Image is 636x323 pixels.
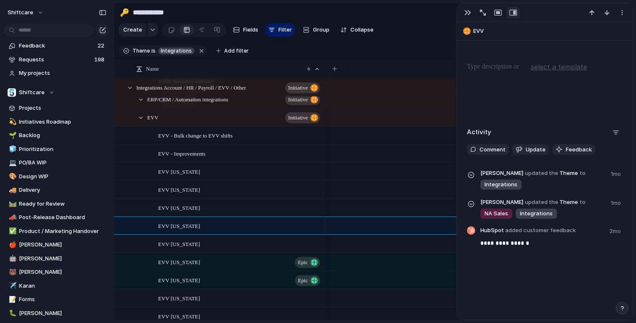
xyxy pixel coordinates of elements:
a: 🍎[PERSON_NAME] [4,238,109,251]
div: 🐻 [9,267,15,277]
span: Collapse [350,26,374,34]
button: 💫 [8,118,16,126]
button: 🚚 [8,186,16,194]
div: 💫 [9,117,15,127]
span: initiative [288,94,308,106]
span: Epic [298,257,308,268]
div: ✈️Karan [4,280,109,292]
span: Feedback [566,146,592,154]
span: [PERSON_NAME] [480,169,523,177]
a: 💻PO/BA WIP [4,156,109,169]
div: 🌱 [9,131,15,140]
a: 🧊Prioritization [4,143,109,156]
span: Add filter [224,47,249,55]
span: [PERSON_NAME] [19,309,106,318]
span: 1mo [611,197,623,207]
span: EVV - Improvements [158,148,205,158]
span: 198 [94,56,106,64]
button: 📣 [8,213,16,222]
button: 🛤️ [8,200,16,208]
button: 🍎 [8,241,16,249]
div: ✈️ [9,281,15,291]
div: 🔑 [120,7,129,18]
button: Filter [265,23,295,37]
button: Add filter [211,45,254,57]
span: My projects [19,69,106,77]
span: NA Sales [485,209,508,218]
span: Integrations [161,47,192,55]
div: 💫Initiatives Roadmap [4,116,109,128]
span: Requests [19,56,92,64]
span: [PERSON_NAME] [480,198,523,207]
span: select a template [531,62,587,72]
span: updated the [525,198,558,207]
span: updated the [525,169,558,177]
span: Create [123,26,142,34]
button: 🧊 [8,145,16,154]
span: Name [146,65,159,73]
span: is [151,47,156,55]
a: 🛤️Ready for Review [4,198,109,210]
span: to [580,169,586,177]
button: Feedback [552,144,595,155]
span: Integrations Account / HR / Payroll / EVV / Other [136,82,246,92]
a: 🤖[PERSON_NAME] [4,252,109,265]
span: Product / Marketing Handover [19,227,106,236]
span: Theme [132,47,150,55]
span: Group [313,26,329,34]
button: initiative [285,82,320,93]
button: 🎨 [8,172,16,181]
div: 💻 [9,158,15,168]
div: 🚚 [9,185,15,195]
span: Ready for Review [19,200,106,208]
span: Projects [19,104,106,112]
div: 📣 [9,213,15,222]
button: select a template [530,61,588,73]
div: 🧊 [9,144,15,154]
span: Epic [298,275,308,286]
button: 🐛 [8,309,16,318]
span: Backlog [19,131,106,140]
span: added customer feedback [505,227,576,233]
a: 🎨Design WIP [4,170,109,183]
span: to [580,198,586,207]
div: ✅ [9,226,15,236]
a: My projects [4,67,109,79]
span: 1mo [611,168,623,178]
button: Update [512,144,549,155]
button: 🤖 [8,254,16,263]
span: Update [526,146,546,154]
span: Karan [19,282,106,290]
a: 📝Forms [4,293,109,306]
button: shiftcare [4,6,48,19]
button: 🔑 [118,6,131,19]
button: Create [118,23,146,37]
span: Design WIP [19,172,106,181]
span: Shiftcare [19,88,45,97]
a: 📣Post-Release Dashboard [4,211,109,224]
button: Shiftcare [4,86,109,99]
span: 22 [98,42,106,50]
button: Epic [295,275,320,286]
button: ✅ [8,227,16,236]
a: 🌱Backlog [4,129,109,142]
span: Delivery [19,186,106,194]
span: EVV [US_STATE] [158,311,200,321]
span: 2mo [609,227,623,236]
button: ✈️ [8,282,16,290]
span: [PERSON_NAME] [19,241,106,249]
div: 🐻[PERSON_NAME] [4,266,109,278]
div: 🍎 [9,240,15,250]
span: Forms [19,295,106,304]
a: 🐛[PERSON_NAME] [4,307,109,320]
button: 💻 [8,159,16,167]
